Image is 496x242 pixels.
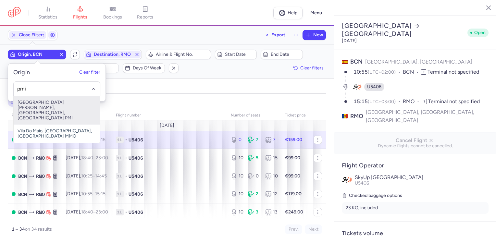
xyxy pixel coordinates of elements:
[66,191,105,197] span: [DATE],
[81,209,93,215] time: 18:40
[367,84,381,90] span: U5406
[225,52,255,57] span: Start date
[313,32,323,38] span: New
[146,50,211,59] button: Airline & Flight No.
[260,30,290,40] button: Export
[248,173,260,179] div: 0
[8,7,21,19] a: CitizenPlane red outlined logo
[96,209,108,215] time: 23:00
[305,224,322,234] button: Next
[428,98,480,104] span: Terminal not specified
[342,202,489,214] li: 23 KG, included
[285,224,302,234] button: Prev.
[129,155,143,161] span: U5406
[12,226,25,232] strong: 1 – 34
[355,180,369,186] span: U5406
[422,99,427,104] span: T
[11,100,34,105] span: origin: BCN
[81,191,93,197] time: 10:55
[133,66,163,71] span: Days of week
[18,209,27,216] span: BCN
[116,137,124,143] span: 1L
[248,155,260,161] div: 5
[261,50,303,59] button: End date
[339,143,491,149] span: Dynamic flights cannot be cancelled.
[342,38,357,43] time: [DATE]
[231,155,243,161] div: 10
[353,69,368,75] time: 10:55
[125,209,127,215] span: •
[129,6,161,20] a: reports
[231,137,243,143] div: 0
[248,137,260,143] div: 7
[428,69,479,75] span: Terminal not specified
[285,173,300,179] strong: €99.00
[81,191,105,197] span: –
[281,111,310,120] th: Ticket price
[96,6,129,20] a: bookings
[36,191,45,198] span: RMO
[265,137,277,143] div: 7
[353,82,362,91] figure: U5 airline logo
[116,191,124,197] span: 1L
[18,173,27,180] span: BCN
[129,209,143,215] span: U5406
[66,209,108,215] span: [DATE],
[123,63,165,73] button: Days of week
[84,50,142,59] button: Destination, RMO
[64,6,96,20] a: flights
[368,69,396,75] span: (UTC+02:00)
[265,191,277,197] div: 12
[355,175,489,180] p: SkyUp [GEOGRAPHIC_DATA]
[81,209,108,215] span: –
[81,173,93,179] time: 10:25
[129,173,143,179] span: U5406
[342,230,489,237] h4: Tickets volume
[36,209,45,216] span: RMO
[353,98,368,104] time: 15:15
[125,191,127,197] span: •
[73,14,87,20] span: flights
[18,191,27,198] span: BCN
[421,69,426,75] span: T
[38,14,57,20] span: statistics
[116,173,124,179] span: 1L
[94,52,132,57] span: Destination, RMO
[350,112,363,120] span: RMO
[291,63,326,73] button: Clear filters
[18,52,56,57] span: Origin, BCN
[227,111,281,120] th: number of seats
[66,155,108,161] span: [DATE],
[285,155,300,161] strong: €99.00
[66,173,107,179] span: [DATE],
[248,191,260,197] div: 2
[31,6,64,20] a: statistics
[13,69,30,76] h5: Origin
[271,32,285,37] span: Export
[474,30,486,35] span: Open
[342,175,352,185] img: SkyUp Malta logo
[273,7,303,19] a: Help
[125,155,127,161] span: •
[288,10,297,15] span: Help
[248,209,260,215] div: 3
[81,155,93,161] time: 18:40
[36,173,45,180] span: RMO
[81,173,107,179] span: –
[285,191,302,197] strong: €119.00
[95,191,105,197] time: 15:15
[303,30,326,40] button: New
[231,209,243,215] div: 10
[18,154,27,162] span: BCN
[14,125,100,143] span: Vila Do Maio, [GEOGRAPHIC_DATA], [GEOGRAPHIC_DATA] MMO
[79,70,100,75] button: Clear filter
[19,32,45,38] span: Close Filters
[95,173,107,179] time: 14:45
[8,30,47,40] button: Close Filters
[265,209,277,215] div: 13
[342,22,465,38] h2: [GEOGRAPHIC_DATA] [GEOGRAPHIC_DATA]
[271,52,301,57] span: End date
[403,98,422,105] span: RMO
[137,14,153,20] span: reports
[339,138,491,143] span: Cancel Flight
